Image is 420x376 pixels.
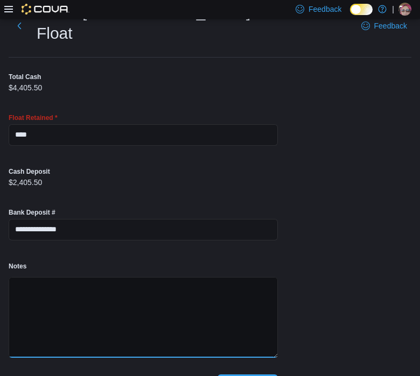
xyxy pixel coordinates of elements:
[392,3,394,16] p: |
[9,178,42,187] p: $2,405.50
[398,3,411,16] div: Krista Brumsey
[9,208,55,217] label: Bank Deposit #
[9,262,26,271] label: Notes
[9,167,50,176] label: Cash Deposit
[37,1,351,44] h1: Close [GEOGRAPHIC_DATA] : Retain Float
[9,15,30,37] button: Next
[22,4,69,15] img: Cova
[350,4,373,15] input: Dark Mode
[9,113,58,122] label: Float Retained *
[309,4,341,15] span: Feedback
[9,73,41,81] label: Total Cash
[357,15,411,37] a: Feedback
[374,20,407,31] span: Feedback
[9,83,42,92] p: $4,405.50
